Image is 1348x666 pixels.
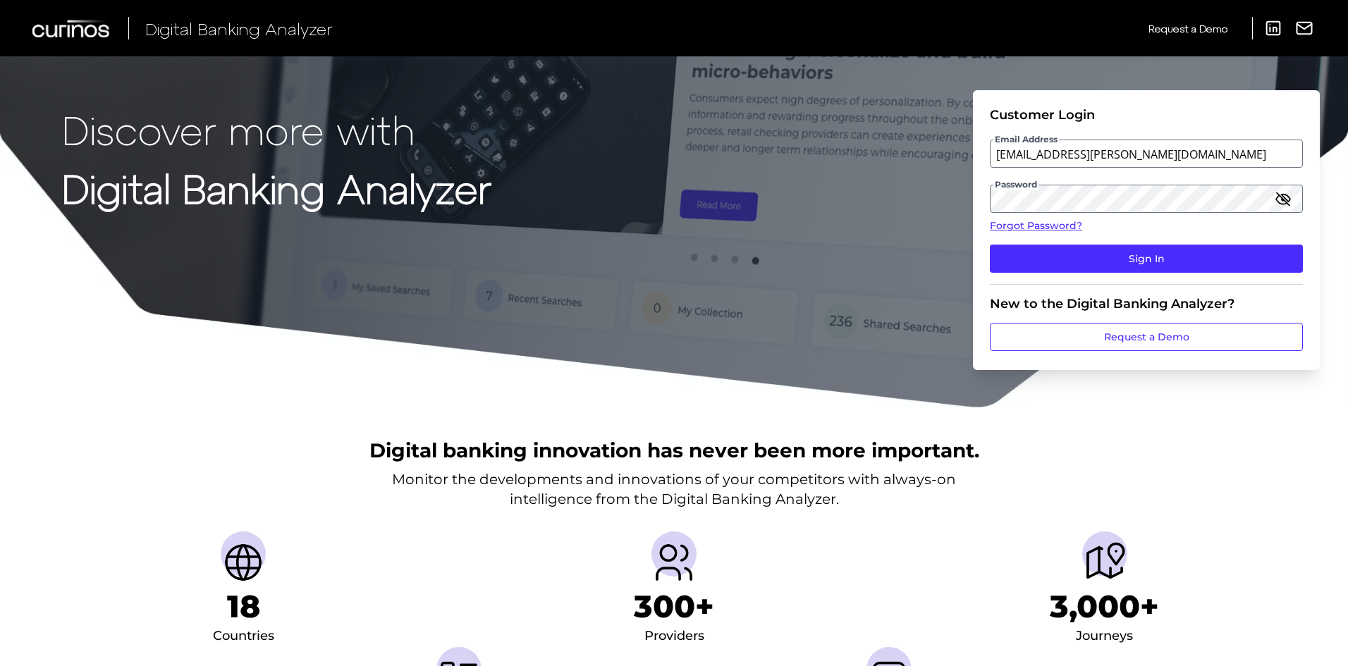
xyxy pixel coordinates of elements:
[634,588,714,625] h1: 300+
[32,20,111,37] img: Curinos
[221,540,266,585] img: Countries
[392,469,956,509] p: Monitor the developments and innovations of your competitors with always-on intelligence from the...
[651,540,697,585] img: Providers
[1050,588,1159,625] h1: 3,000+
[990,245,1303,273] button: Sign In
[145,18,333,39] span: Digital Banking Analyzer
[990,218,1303,233] a: Forgot Password?
[1076,625,1133,648] div: Journeys
[1148,17,1227,40] a: Request a Demo
[993,134,1059,145] span: Email Address
[213,625,274,648] div: Countries
[227,588,260,625] h1: 18
[1148,23,1227,35] span: Request a Demo
[990,107,1303,123] div: Customer Login
[993,179,1038,190] span: Password
[1082,540,1127,585] img: Journeys
[62,164,491,211] strong: Digital Banking Analyzer
[644,625,704,648] div: Providers
[990,296,1303,312] div: New to the Digital Banking Analyzer?
[990,323,1303,351] a: Request a Demo
[369,437,979,464] h2: Digital banking innovation has never been more important.
[62,107,491,152] p: Discover more with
